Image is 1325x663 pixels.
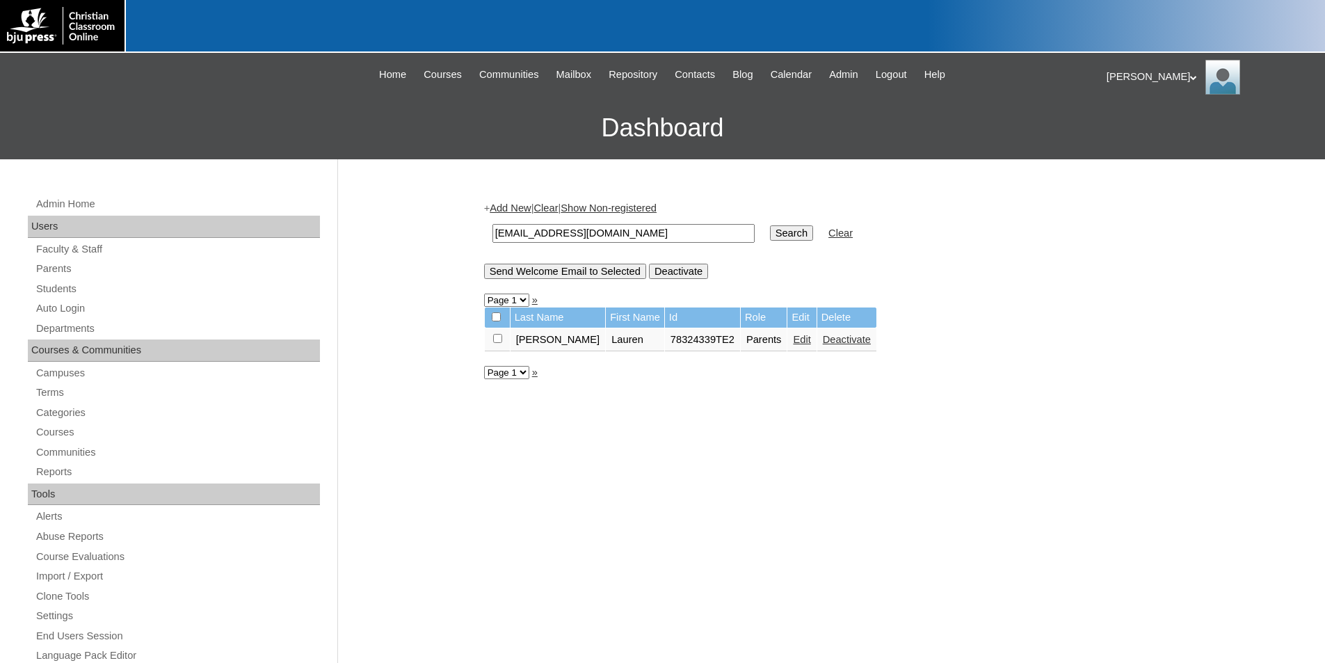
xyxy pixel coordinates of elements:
[924,67,945,83] span: Help
[35,384,320,401] a: Terms
[35,241,320,258] a: Faculty & Staff
[606,307,664,328] td: First Name
[28,340,320,362] div: Courses & Communities
[787,307,816,328] td: Edit
[817,307,876,328] td: Delete
[35,444,320,461] a: Communities
[28,484,320,506] div: Tools
[484,201,1173,278] div: + | |
[35,628,320,645] a: End Users Session
[532,367,538,378] a: »
[417,67,469,83] a: Courses
[7,97,1318,159] h3: Dashboard
[549,67,599,83] a: Mailbox
[561,202,657,214] a: Show Non-registered
[35,463,320,481] a: Reports
[725,67,760,83] a: Blog
[7,7,118,45] img: logo-white.png
[35,588,320,605] a: Clone Tools
[35,548,320,566] a: Course Evaluations
[35,568,320,585] a: Import / Export
[379,67,406,83] span: Home
[35,300,320,317] a: Auto Login
[532,294,538,305] a: »
[917,67,952,83] a: Help
[472,67,546,83] a: Communities
[732,67,753,83] span: Blog
[35,607,320,625] a: Settings
[533,202,558,214] a: Clear
[35,424,320,441] a: Courses
[511,328,606,352] td: [PERSON_NAME]
[741,307,787,328] td: Role
[741,328,787,352] td: Parents
[35,320,320,337] a: Departments
[793,334,810,345] a: Edit
[665,328,740,352] td: 78324339TE2
[479,67,539,83] span: Communities
[35,280,320,298] a: Students
[649,264,708,279] input: Deactivate
[675,67,715,83] span: Contacts
[829,67,858,83] span: Admin
[822,67,865,83] a: Admin
[876,67,907,83] span: Logout
[372,67,413,83] a: Home
[828,227,853,239] a: Clear
[668,67,722,83] a: Contacts
[823,334,871,345] a: Deactivate
[770,225,813,241] input: Search
[606,328,664,352] td: Lauren
[35,365,320,382] a: Campuses
[35,195,320,213] a: Admin Home
[771,67,812,83] span: Calendar
[1107,60,1311,95] div: [PERSON_NAME]
[35,404,320,422] a: Categories
[35,528,320,545] a: Abuse Reports
[869,67,914,83] a: Logout
[511,307,606,328] td: Last Name
[424,67,462,83] span: Courses
[35,260,320,278] a: Parents
[556,67,592,83] span: Mailbox
[609,67,657,83] span: Repository
[35,508,320,525] a: Alerts
[1205,60,1240,95] img: Esther Loredo
[764,67,819,83] a: Calendar
[492,224,755,243] input: Search
[28,216,320,238] div: Users
[665,307,740,328] td: Id
[602,67,664,83] a: Repository
[484,264,646,279] input: Send Welcome Email to Selected
[490,202,531,214] a: Add New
